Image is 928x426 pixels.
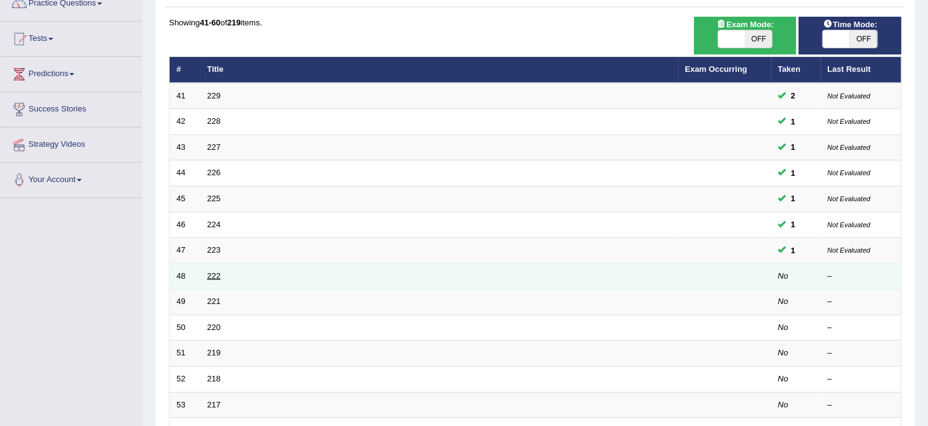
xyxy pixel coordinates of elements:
[201,57,679,83] th: Title
[828,399,895,411] div: –
[786,141,800,154] span: You can still take this question
[170,186,201,212] td: 45
[207,297,221,306] a: 221
[778,323,789,332] em: No
[828,221,870,228] small: Not Evaluated
[828,373,895,385] div: –
[1,163,142,194] a: Your Account
[169,17,901,28] div: Showing of items.
[828,92,870,100] small: Not Evaluated
[786,192,800,205] span: You can still take this question
[207,245,221,254] a: 223
[170,83,201,109] td: 41
[828,144,870,151] small: Not Evaluated
[170,160,201,186] td: 44
[1,57,142,88] a: Predictions
[170,109,201,135] td: 42
[207,400,221,409] a: 217
[786,218,800,231] span: You can still take this question
[786,115,800,128] span: You can still take this question
[828,322,895,334] div: –
[828,347,895,359] div: –
[771,57,821,83] th: Taken
[207,348,221,357] a: 219
[786,244,800,257] span: You can still take this question
[786,89,800,102] span: You can still take this question
[207,374,221,383] a: 218
[745,30,773,48] span: OFF
[207,116,221,126] a: 228
[170,392,201,418] td: 53
[786,167,800,180] span: You can still take this question
[711,18,778,31] span: Exam Mode:
[207,271,221,280] a: 222
[170,289,201,315] td: 49
[778,400,789,409] em: No
[170,212,201,238] td: 46
[207,142,221,152] a: 227
[828,296,895,308] div: –
[170,263,201,289] td: 48
[170,341,201,367] td: 51
[207,91,221,100] a: 229
[778,374,789,383] em: No
[685,64,747,74] a: Exam Occurring
[778,271,789,280] em: No
[828,246,870,254] small: Not Evaluated
[170,366,201,392] td: 52
[828,271,895,282] div: –
[818,18,882,31] span: Time Mode:
[227,18,241,27] b: 219
[694,17,797,54] div: Show exams occurring in exams
[1,22,142,53] a: Tests
[1,92,142,123] a: Success Stories
[200,18,220,27] b: 41-60
[1,128,142,159] a: Strategy Videos
[828,169,870,176] small: Not Evaluated
[170,238,201,264] td: 47
[778,297,789,306] em: No
[170,57,201,83] th: #
[207,168,221,177] a: 226
[778,348,789,357] em: No
[207,194,221,203] a: 225
[828,195,870,202] small: Not Evaluated
[207,220,221,229] a: 224
[170,315,201,341] td: 50
[821,57,901,83] th: Last Result
[828,118,870,125] small: Not Evaluated
[850,30,877,48] span: OFF
[207,323,221,332] a: 220
[170,134,201,160] td: 43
